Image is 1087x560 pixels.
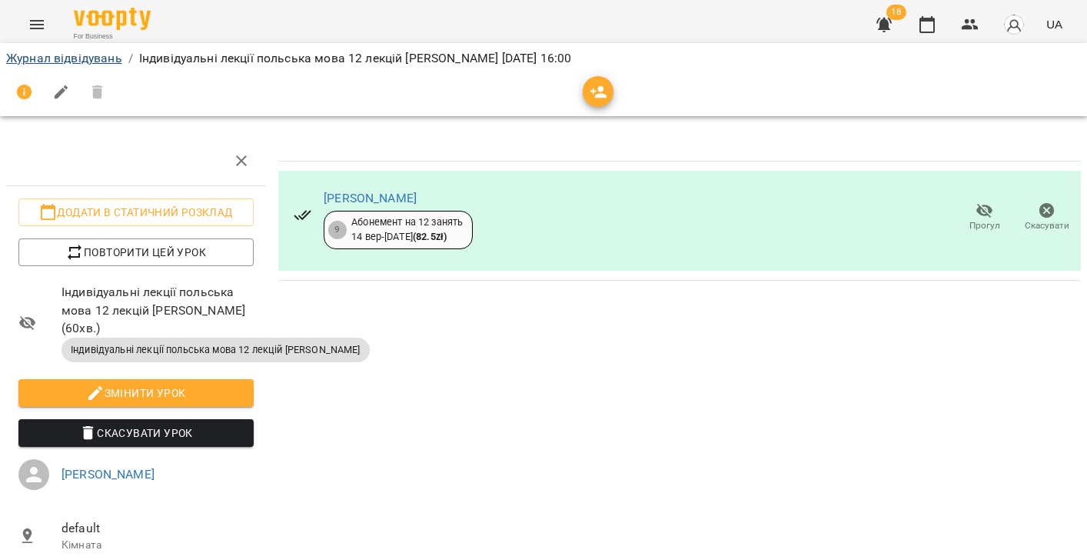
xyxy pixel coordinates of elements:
span: Індивідуальні лекції польська мова 12 лекцій [PERSON_NAME] ( 60 хв. ) [61,283,254,338]
span: 18 [886,5,906,20]
span: For Business [74,32,151,42]
li: / [128,49,133,68]
button: Повторити цей урок [18,238,254,266]
img: Voopty Logo [74,8,151,30]
button: Скасувати Урок [18,419,254,447]
span: Скасувати Урок [31,424,241,442]
span: UA [1046,16,1062,32]
b: ( 82.5 zł ) [413,231,447,242]
div: 9 [328,221,347,239]
p: Індивідуальні лекції польська мова 12 лекцій [PERSON_NAME] [DATE] 16:00 [139,49,572,68]
button: UA [1040,10,1069,38]
button: Скасувати [1016,196,1078,239]
span: Прогул [969,219,1000,232]
img: avatar_s.png [1003,14,1025,35]
button: Прогул [953,196,1016,239]
button: Menu [18,6,55,43]
span: default [61,519,254,538]
span: Додати в статичний розклад [31,203,241,222]
nav: breadcrumb [6,49,1081,68]
p: Кімната [61,538,254,553]
a: [PERSON_NAME] [61,467,155,482]
span: Індивідуальні лекції польська мова 12 лекцій [PERSON_NAME] [61,343,370,357]
span: Повторити цей урок [31,243,241,262]
span: Скасувати [1025,219,1069,232]
a: [PERSON_NAME] [324,191,417,205]
span: Змінити урок [31,384,241,402]
div: Абонемент на 12 занять 14 вер - [DATE] [351,215,463,244]
a: Журнал відвідувань [6,51,122,65]
button: Додати в статичний розклад [18,198,254,226]
button: Змінити урок [18,379,254,407]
